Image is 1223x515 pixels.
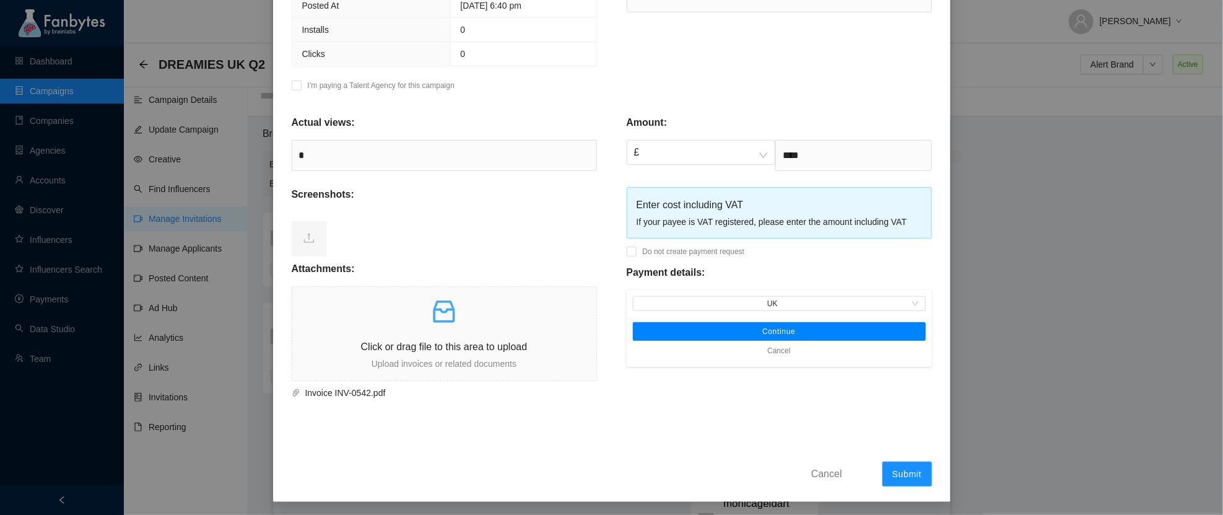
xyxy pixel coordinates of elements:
[292,287,596,381] span: inboxClick or drag file to this area to uploadUpload invoices or related documents
[892,469,922,479] span: Submit
[758,341,799,361] button: Cancel
[302,1,339,11] span: Posted At
[292,187,354,202] p: Screenshots:
[300,386,582,400] span: Invoice INV-0542.pdf
[627,115,668,130] p: Amount:
[882,462,932,486] button: Submit
[292,389,300,397] span: paper-clip
[634,141,768,164] span: £
[461,25,466,35] span: 0
[638,297,921,310] span: UK
[292,357,596,371] p: Upload invoices or related documents
[292,339,596,354] p: Click or drag file to this area to upload
[767,345,790,357] span: Cancel
[302,25,329,35] span: Installs
[633,322,926,341] button: Continue
[802,464,851,483] button: Cancel
[308,79,455,92] p: I’m paying a Talent Agency for this campaign
[292,262,355,276] p: Attachments:
[762,327,796,337] span: Continue
[303,232,315,244] span: upload
[811,466,842,482] span: Cancel
[637,215,922,229] div: If your payee is VAT registered, please enter the amount including VAT
[429,297,459,327] span: inbox
[637,197,922,213] div: Enter cost including VAT
[643,245,745,258] p: Do not create payment request
[302,49,325,59] span: Clicks
[461,49,466,59] span: 0
[461,1,522,11] span: [DATE] 6:40 pm
[292,115,355,130] p: Actual views:
[627,265,705,280] p: Payment details:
